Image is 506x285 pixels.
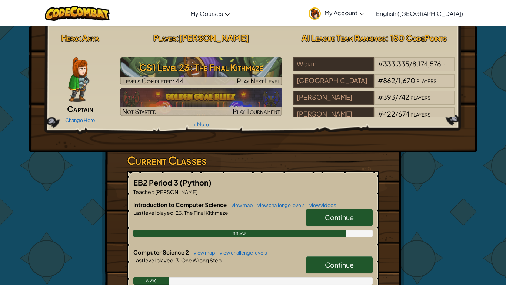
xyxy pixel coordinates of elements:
span: players [442,59,462,68]
a: English ([GEOGRAPHIC_DATA]) [372,3,467,23]
span: Computer Science 2 [133,249,190,256]
img: Golden Goal [120,88,282,116]
span: / [395,93,398,101]
span: 3. [175,257,180,263]
span: : [79,33,82,43]
span: Not Started [122,107,157,115]
span: Introduction to Computer Science [133,201,228,208]
span: / [409,59,412,68]
span: [PERSON_NAME] [179,33,249,43]
span: Play Tournament [233,107,280,115]
span: Anya [82,33,99,43]
div: World [293,57,374,71]
span: 422 [383,109,395,118]
span: 23. [175,209,183,216]
span: 333,335 [383,59,409,68]
img: captain-pose.png [68,57,89,102]
a: view challenge levels [216,250,267,256]
span: # [378,93,383,101]
span: Play Next Level [237,76,280,85]
span: players [410,93,430,101]
span: players [416,76,436,85]
a: view map [190,250,215,256]
span: / [395,109,398,118]
span: 393 [383,93,395,101]
span: AI League Team Rankings [302,33,386,43]
span: My Account [324,9,364,17]
a: Not StartedPlay Tournament [120,88,282,116]
span: Last level played [133,209,173,216]
a: view map [228,202,253,208]
div: [PERSON_NAME] [293,107,374,121]
a: + More [193,121,209,127]
span: 674 [398,109,409,118]
a: view videos [306,202,336,208]
span: 742 [398,93,409,101]
h3: Current Classes [127,152,379,169]
a: Play Next Level [120,57,282,85]
a: [PERSON_NAME]#393/742players [293,98,455,106]
div: [PERSON_NAME] [293,91,374,105]
a: My Account [305,1,368,25]
a: [PERSON_NAME]#422/674players [293,114,455,123]
span: English ([GEOGRAPHIC_DATA]) [376,10,463,17]
span: One Wrong Step [180,257,222,263]
span: Levels Completed: 44 [122,76,184,85]
span: Continue [325,213,354,222]
span: (Python) [180,178,212,187]
span: 1,670 [398,76,415,85]
span: Teacher [133,189,153,195]
div: 6.7% [133,277,169,285]
div: [GEOGRAPHIC_DATA] [293,74,374,88]
img: CS1 Level 23: The Final Kithmaze [120,57,282,85]
span: EB2 Period 3 [133,178,180,187]
span: My Courses [190,10,223,17]
div: 88.9% [133,230,346,237]
span: : [173,257,175,263]
span: 8,174,576 [412,59,441,68]
span: Captain [67,104,93,114]
span: # [378,76,383,85]
span: Hero [61,33,79,43]
span: : [176,33,179,43]
img: avatar [309,7,321,20]
span: : 150 CodePoints [386,33,447,43]
span: players [410,109,430,118]
span: / [395,76,398,85]
span: : [153,189,154,195]
span: Continue [325,261,354,269]
a: World#333,335/8,174,576players [293,64,455,73]
span: : [173,209,175,216]
h3: CS1 Level 23: The Final Kithmaze [120,59,282,76]
span: # [378,59,383,68]
span: Last level played [133,257,173,263]
span: # [378,109,383,118]
a: My Courses [187,3,233,23]
img: CodeCombat logo [45,6,110,21]
span: [PERSON_NAME] [154,189,197,195]
span: Player [153,33,176,43]
a: [GEOGRAPHIC_DATA]#862/1,670players [293,81,455,89]
a: Change Hero [65,117,95,123]
a: view challenge levels [254,202,305,208]
span: 862 [383,76,395,85]
span: The Final Kithmaze [183,209,228,216]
